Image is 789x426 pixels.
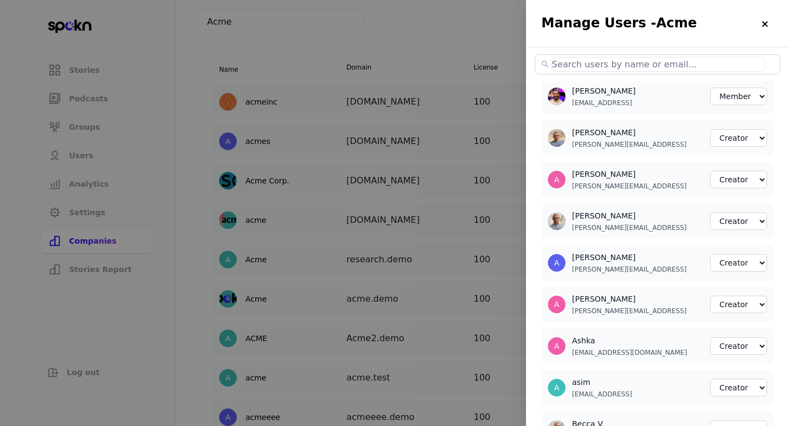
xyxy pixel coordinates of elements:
img: close [761,20,769,28]
h3: [PERSON_NAME] [572,252,687,263]
div: A [554,257,559,268]
h3: [PERSON_NAME] [572,169,687,180]
span: search [541,60,549,68]
p: [EMAIL_ADDRESS][DOMAIN_NAME] [572,348,687,357]
h3: Ashka [572,335,687,346]
img: user-1707821556011-711678.jpg [548,88,565,105]
input: Search users by name or email... [551,57,765,72]
p: [PERSON_NAME][EMAIL_ADDRESS] [572,182,687,191]
div: A [554,174,559,185]
p: [EMAIL_ADDRESS] [572,99,636,107]
img: user-1747246922958-4077.jpg [548,129,565,147]
h3: [PERSON_NAME] [572,127,687,138]
img: user-1749745618247-926655.jpg [548,212,565,230]
h3: [PERSON_NAME] [572,85,636,96]
p: [EMAIL_ADDRESS] [572,390,632,399]
div: A [554,299,559,310]
div: A [554,341,559,352]
h3: [PERSON_NAME] [572,210,687,221]
h3: [PERSON_NAME] [572,293,687,304]
p: [PERSON_NAME][EMAIL_ADDRESS] [572,265,687,274]
h3: asim [572,377,632,388]
p: [PERSON_NAME][EMAIL_ADDRESS] [572,140,687,149]
p: [PERSON_NAME][EMAIL_ADDRESS] [572,307,687,315]
p: [PERSON_NAME][EMAIL_ADDRESS] [572,223,687,232]
div: A [554,382,559,393]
